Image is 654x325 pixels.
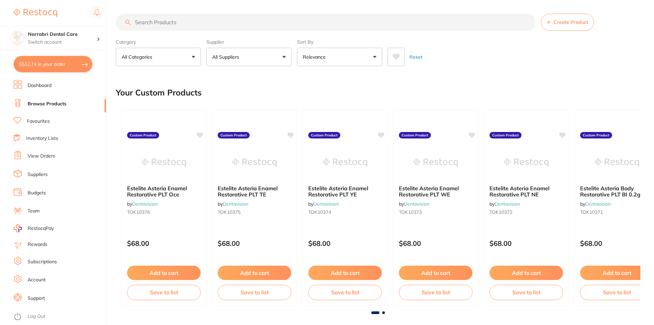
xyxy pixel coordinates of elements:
button: Save to list [127,285,201,300]
label: Custom Product [489,132,521,139]
h2: Your Custom Products [116,88,202,98]
span: by [489,201,520,207]
small: TOK10375 [218,209,291,215]
button: All Suppliers [206,48,292,66]
a: Dentavision [313,201,339,207]
button: Add to cart [580,266,654,280]
label: Supplier [206,39,292,45]
label: Custom Product [127,132,159,139]
img: Estelite Asteria Enamel Restorative PLT Oce [142,146,186,180]
img: RestocqPay [14,224,22,232]
a: RestocqPay [14,224,54,232]
b: Estelite Asteria Enamel Restorative PLT WE [399,185,472,198]
span: Create Product [554,19,588,25]
button: Save to list [218,285,291,300]
a: Favourites [27,118,50,125]
img: Estelite Asteria Enamel Restorative PLT NE [504,146,548,180]
p: $68.00 [308,239,382,247]
a: Account [28,277,46,283]
span: by [308,201,339,207]
input: Search Products [116,14,535,31]
p: $68.00 [580,239,654,247]
span: RestocqPay [28,225,54,232]
button: Save to list [399,285,472,300]
p: $68.00 [218,239,291,247]
label: Custom Product [308,132,340,139]
small: TOK10374 [308,209,382,215]
small: TOK10371 [580,209,654,215]
button: Relevance [297,48,382,66]
button: Save to list [580,285,654,300]
p: All Categories [122,54,155,60]
span: by [218,201,248,207]
a: Dentavision [585,201,611,207]
a: Support [28,295,45,302]
p: Relevance [303,54,328,60]
p: All Suppliers [212,54,242,60]
b: Estelite Asteria Enamel Restorative PLT Oce [127,185,201,198]
img: Estelite Asteria Enamel Restorative PLT TE [232,146,277,180]
a: Restocq Logo [14,5,57,21]
b: Estelite Asteria Body Restorative PLT BI 0.2g [580,185,654,198]
label: Sort By [297,39,382,45]
span: by [127,201,158,207]
h4: Narrabri Dental Care [28,31,97,38]
span: by [399,201,430,207]
span: by [580,201,611,207]
a: Subscriptions [28,258,57,265]
a: Suppliers [28,171,48,178]
button: Add to cart [489,266,563,280]
a: Rewards [28,241,47,248]
label: Custom Product [399,132,431,139]
a: Dentavision [132,201,158,207]
button: Log Out [14,311,104,322]
b: Estelite Asteria Enamel Restorative PLT NE [489,185,563,198]
button: Save to list [308,285,382,300]
button: Add to cart [399,266,472,280]
a: Inventory Lists [26,135,58,142]
a: Browse Products [28,101,66,107]
label: Custom Product [580,132,612,139]
button: Add to cart [127,266,201,280]
a: Team [28,208,40,215]
p: Switch account [28,39,97,46]
p: $68.00 [399,239,472,247]
p: $68.00 [489,239,563,247]
b: Estelite Asteria Enamel Restorative PLT YE [308,185,382,198]
a: Budgets [28,190,46,196]
img: Estelite Asteria Enamel Restorative PLT WE [414,146,458,180]
small: TOK10373 [399,209,472,215]
img: Estelite Asteria Enamel Restorative PLT YE [323,146,367,180]
button: $512.74 in your order [14,56,92,72]
p: $68.00 [127,239,201,247]
img: Restocq Logo [14,9,57,17]
button: All Categories [116,48,201,66]
small: TOK10376 [127,209,201,215]
button: Save to list [489,285,563,300]
a: Dashboard [28,82,51,89]
label: Category [116,39,201,45]
a: Dentavision [404,201,430,207]
small: TOK10372 [489,209,563,215]
img: Narrabri Dental Care [11,31,24,45]
a: Dentavision [223,201,248,207]
a: View Orders [28,153,55,160]
a: Dentavision [495,201,520,207]
button: Create Product [541,14,594,31]
button: Add to cart [308,266,382,280]
button: Reset [407,48,424,66]
label: Custom Product [218,132,250,139]
b: Estelite Asteria Enamel Restorative PLT TE [218,185,291,198]
img: Estelite Asteria Body Restorative PLT BI 0.2g [595,146,639,180]
a: Log Out [28,313,45,320]
button: Add to cart [218,266,291,280]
